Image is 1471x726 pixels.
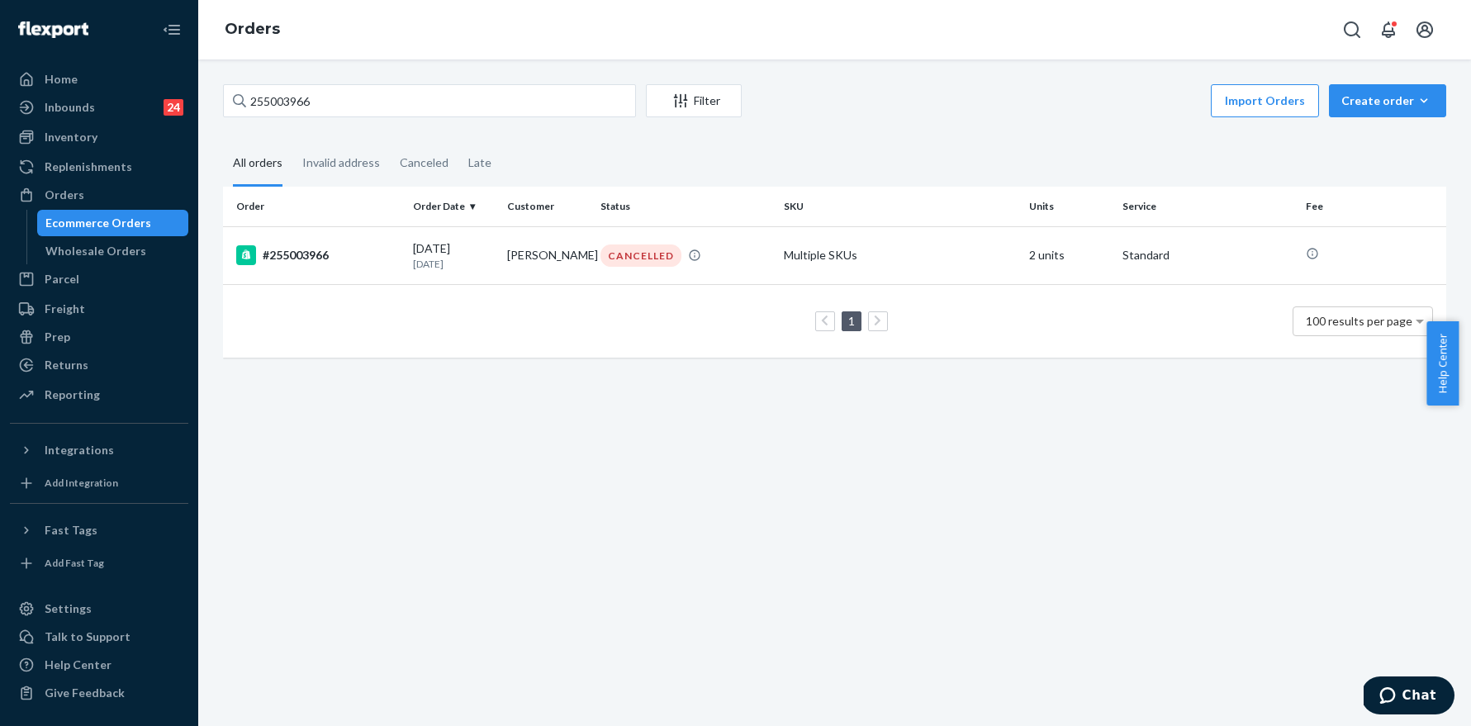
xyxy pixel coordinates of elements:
input: Search orders [223,84,636,117]
div: Talk to Support [45,629,130,645]
div: Invalid address [302,141,380,184]
div: [DATE] [413,240,494,271]
div: Settings [45,600,92,617]
div: Help Center [45,657,112,673]
div: Replenishments [45,159,132,175]
button: Create order [1329,84,1446,117]
p: Standard [1122,247,1293,263]
button: Filter [646,84,742,117]
td: Multiple SKUs [777,226,1022,284]
div: Filter [647,93,741,109]
a: Freight [10,296,188,322]
a: Orders [10,182,188,208]
div: Integrations [45,442,114,458]
a: Parcel [10,266,188,292]
a: Add Integration [10,470,188,496]
div: Create order [1341,93,1434,109]
button: Help Center [1426,321,1459,406]
div: Fast Tags [45,522,97,539]
div: Home [45,71,78,88]
a: Prep [10,324,188,350]
a: Replenishments [10,154,188,180]
div: Prep [45,329,70,345]
td: [PERSON_NAME] [501,226,595,284]
div: Add Integration [45,476,118,490]
div: Customer [507,199,588,213]
th: Order [223,187,406,226]
th: Order Date [406,187,501,226]
th: Service [1116,187,1299,226]
div: Orders [45,187,84,203]
a: Home [10,66,188,93]
div: CANCELLED [600,244,681,267]
a: Settings [10,596,188,622]
a: Ecommerce Orders [37,210,189,236]
button: Fast Tags [10,517,188,543]
div: Give Feedback [45,685,125,701]
p: [DATE] [413,257,494,271]
ol: breadcrumbs [211,6,293,54]
div: Freight [45,301,85,317]
div: Late [468,141,491,184]
iframe: Opens a widget where you can chat to one of our agents [1364,676,1454,718]
a: Add Fast Tag [10,550,188,577]
a: Reporting [10,382,188,408]
div: Reporting [45,387,100,403]
span: 100 results per page [1306,314,1412,328]
div: #255003966 [236,245,400,265]
a: Orders [225,20,280,38]
th: Units [1023,187,1117,226]
div: Ecommerce Orders [45,215,151,231]
div: Canceled [400,141,448,184]
div: Add Fast Tag [45,556,104,570]
button: Give Feedback [10,680,188,706]
a: Inventory [10,124,188,150]
button: Open account menu [1408,13,1441,46]
div: Parcel [45,271,79,287]
th: SKU [777,187,1022,226]
button: Open notifications [1372,13,1405,46]
th: Status [594,187,777,226]
a: Page 1 is your current page [845,314,858,328]
a: Returns [10,352,188,378]
div: 24 [164,99,183,116]
a: Wholesale Orders [37,238,189,264]
img: Flexport logo [18,21,88,38]
a: Help Center [10,652,188,678]
button: Integrations [10,437,188,463]
button: Talk to Support [10,624,188,650]
th: Fee [1299,187,1446,226]
button: Import Orders [1211,84,1319,117]
div: Returns [45,357,88,373]
div: Wholesale Orders [45,243,146,259]
td: 2 units [1023,226,1117,284]
div: All orders [233,141,282,187]
div: Inbounds [45,99,95,116]
button: Close Navigation [155,13,188,46]
a: Inbounds24 [10,94,188,121]
div: Inventory [45,129,97,145]
button: Open Search Box [1336,13,1369,46]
